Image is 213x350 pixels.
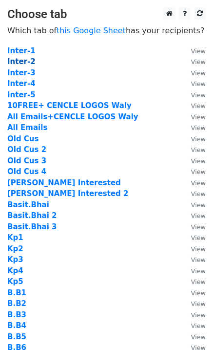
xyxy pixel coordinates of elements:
small: View [191,102,206,109]
a: Old Cus 2 [7,145,46,154]
a: Inter-2 [7,57,36,66]
a: All Emails+CENCLE LOGOS Waly [7,112,138,121]
small: View [191,179,206,187]
a: Kp4 [7,266,23,275]
small: View [191,69,206,77]
a: Basit.Bhai [7,200,49,209]
a: View [181,233,206,242]
small: View [191,58,206,66]
a: View [181,288,206,297]
small: View [191,157,206,165]
a: Inter-4 [7,79,36,88]
a: View [181,79,206,88]
h3: Choose tab [7,7,206,22]
small: View [191,234,206,241]
a: View [181,266,206,275]
a: Kp2 [7,244,23,253]
a: [PERSON_NAME] Interested 2 [7,189,129,198]
a: View [181,123,206,132]
small: View [191,201,206,209]
small: View [191,267,206,275]
iframe: Chat Widget [164,303,213,350]
a: [PERSON_NAME] Interested [7,178,121,187]
small: View [191,124,206,131]
small: View [191,289,206,297]
a: Inter-5 [7,90,36,99]
a: View [181,277,206,286]
small: View [191,256,206,263]
a: Kp5 [7,277,23,286]
a: View [181,178,206,187]
a: B.B5 [7,332,26,341]
a: View [181,200,206,209]
small: View [191,113,206,121]
small: View [191,223,206,231]
a: Inter-1 [7,46,36,55]
small: View [191,278,206,285]
small: View [191,190,206,197]
p: Which tab of has your recipients? [7,25,206,36]
a: View [181,244,206,253]
small: View [191,168,206,175]
a: View [181,145,206,154]
a: Kp1 [7,233,23,242]
a: B.B4 [7,321,26,330]
a: Old Cus 4 [7,167,46,176]
small: View [191,80,206,87]
small: View [191,135,206,143]
a: View [181,134,206,143]
a: View [181,299,206,308]
a: View [181,112,206,121]
a: B.B1 [7,288,26,297]
a: B.B2 [7,299,26,308]
small: View [191,245,206,253]
a: Old Cus [7,134,39,143]
a: View [181,255,206,264]
a: View [181,167,206,176]
a: Basit.Bhai 3 [7,222,57,231]
a: B.B3 [7,310,26,319]
a: View [181,101,206,110]
a: View [181,222,206,231]
a: View [181,46,206,55]
strong: Basit.Bhai 2 [7,211,57,220]
small: View [191,212,206,219]
a: View [181,211,206,220]
a: View [181,57,206,66]
a: All Emails [7,123,47,132]
a: View [181,189,206,198]
small: View [191,47,206,55]
a: Old Cus 3 [7,156,46,165]
a: 10FREE+ CENCLE LOGOS Waly [7,101,132,110]
a: Kp3 [7,255,23,264]
small: View [191,146,206,153]
a: this Google Sheet [57,26,126,35]
a: View [181,68,206,77]
strong: Inter-3 [7,68,36,77]
small: View [191,91,206,99]
small: View [191,300,206,307]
